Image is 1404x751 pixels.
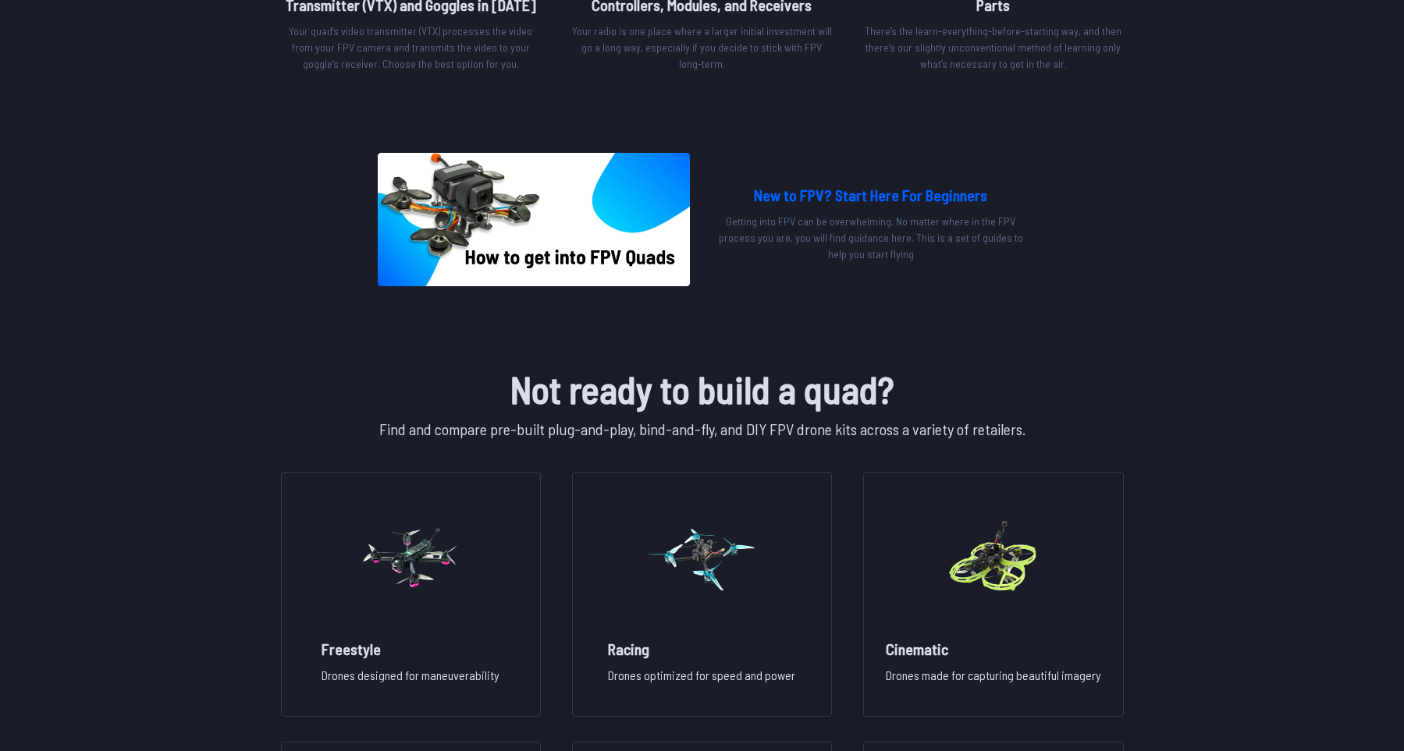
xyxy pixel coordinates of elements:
h2: Racing [608,638,795,660]
img: image of category [645,488,758,625]
h2: Freestyle [322,638,499,660]
p: There’s the learn-everything-before-starting way, and then there’s our slightly unconventional me... [863,23,1123,72]
p: Drones optimized for speed and power [608,666,795,697]
a: image of categoryCinematicDrones made for capturing beautiful imagery [863,472,1123,717]
p: Getting into FPV can be overwhelming. No matter where in the FPV process you are, you will find g... [715,213,1027,262]
p: Your quad’s video transmitter (VTX) processes the video from your FPV camera and transmits the vi... [281,23,541,72]
h2: Cinematic [886,638,1101,660]
p: Drones designed for maneuverability [322,666,499,697]
p: Find and compare pre-built plug-and-play, bind-and-fly, and DIY FPV drone kits across a variety o... [278,417,1127,441]
img: image of category [354,488,467,625]
a: image of categoryFreestyleDrones designed for maneuverability [281,472,541,717]
img: image of category [937,488,1050,625]
h1: Not ready to build a quad? [278,361,1127,417]
a: image of postNew to FPV? Start Here For BeginnersGetting into FPV can be overwhelming. No matter ... [378,153,1027,286]
a: image of categoryRacingDrones optimized for speed and power [572,472,832,717]
img: image of post [378,153,690,286]
p: Your radio is one place where a larger initial investment will go a long way, especially if you d... [572,23,832,72]
h2: New to FPV? Start Here For Beginners [715,183,1027,207]
p: Drones made for capturing beautiful imagery [886,666,1101,697]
